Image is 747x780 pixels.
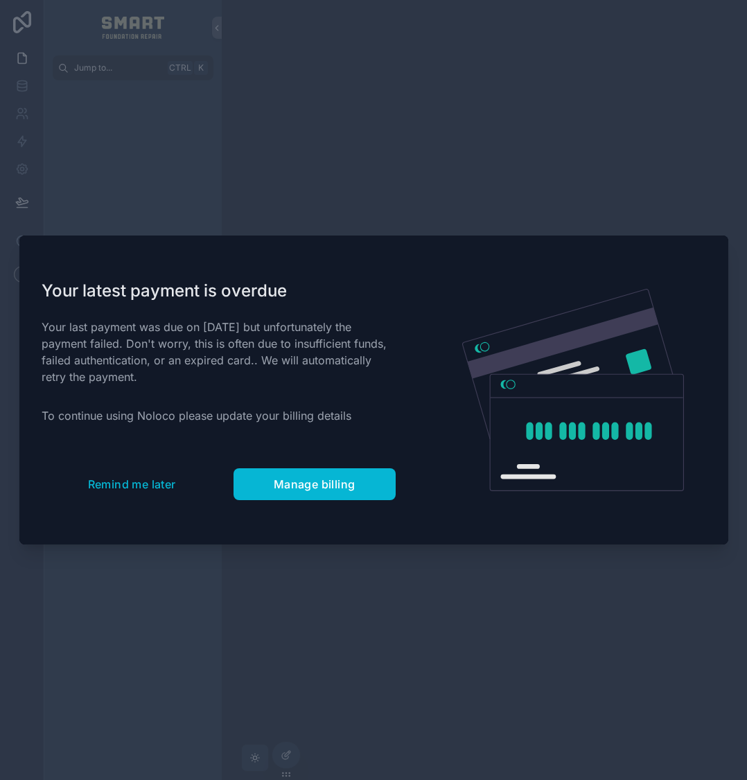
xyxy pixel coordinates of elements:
[42,407,396,424] p: To continue using Noloco please update your billing details
[42,468,222,500] button: Remind me later
[274,477,355,491] span: Manage billing
[42,280,396,302] h1: Your latest payment is overdue
[462,289,684,491] img: Credit card illustration
[234,468,396,500] button: Manage billing
[88,477,176,491] span: Remind me later
[42,319,396,385] p: Your last payment was due on [DATE] but unfortunately the payment failed. Don't worry, this is of...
